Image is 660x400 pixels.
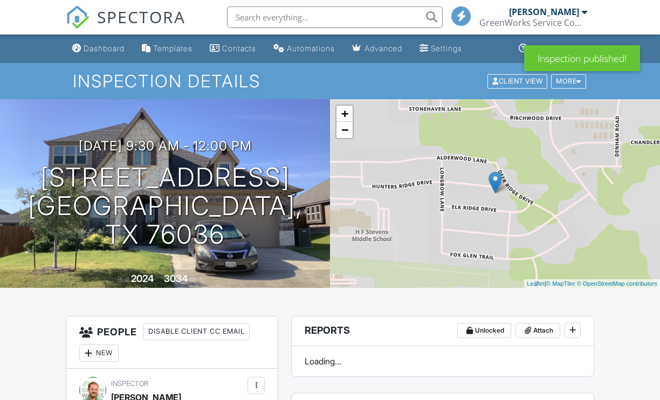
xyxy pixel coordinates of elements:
div: | [524,279,660,288]
a: Client View [486,77,550,85]
a: Leaflet [527,280,545,287]
a: Zoom in [336,106,353,122]
div: 2024 [131,273,154,284]
div: More [551,74,586,88]
div: Client View [487,74,547,88]
h3: [DATE] 9:30 am - 12:00 pm [79,139,252,153]
a: Automations (Basic) [269,39,339,59]
h1: Inspection Details [73,72,587,91]
a: Contacts [205,39,260,59]
span: Built [118,275,129,284]
span: Inspector [111,380,148,388]
div: Inspection published! [524,45,640,71]
a: Zoom out [336,122,353,138]
a: © OpenStreetMap contributors [577,280,657,287]
div: Templates [153,44,192,53]
a: Support Center [514,39,592,59]
a: Advanced [348,39,407,59]
div: Settings [431,44,462,53]
h1: [STREET_ADDRESS] [GEOGRAPHIC_DATA], TX 76036 [17,163,313,249]
a: Dashboard [68,39,129,59]
div: GreenWorks Service Company [479,17,587,28]
div: Disable Client CC Email [143,323,250,340]
div: Dashboard [84,44,125,53]
div: Automations [287,44,335,53]
input: Search everything... [227,6,443,28]
div: [PERSON_NAME] [509,6,579,17]
img: The Best Home Inspection Software - Spectora [66,5,90,29]
h3: People [66,316,278,369]
a: Settings [415,39,466,59]
a: Templates [137,39,197,59]
a: SPECTORA [66,15,185,37]
div: New [79,344,119,362]
div: Advanced [365,44,402,53]
a: © MapTiler [546,280,575,287]
div: 3034 [164,273,188,284]
span: sq. ft. [189,275,204,284]
span: SPECTORA [97,5,185,28]
div: Contacts [222,44,256,53]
